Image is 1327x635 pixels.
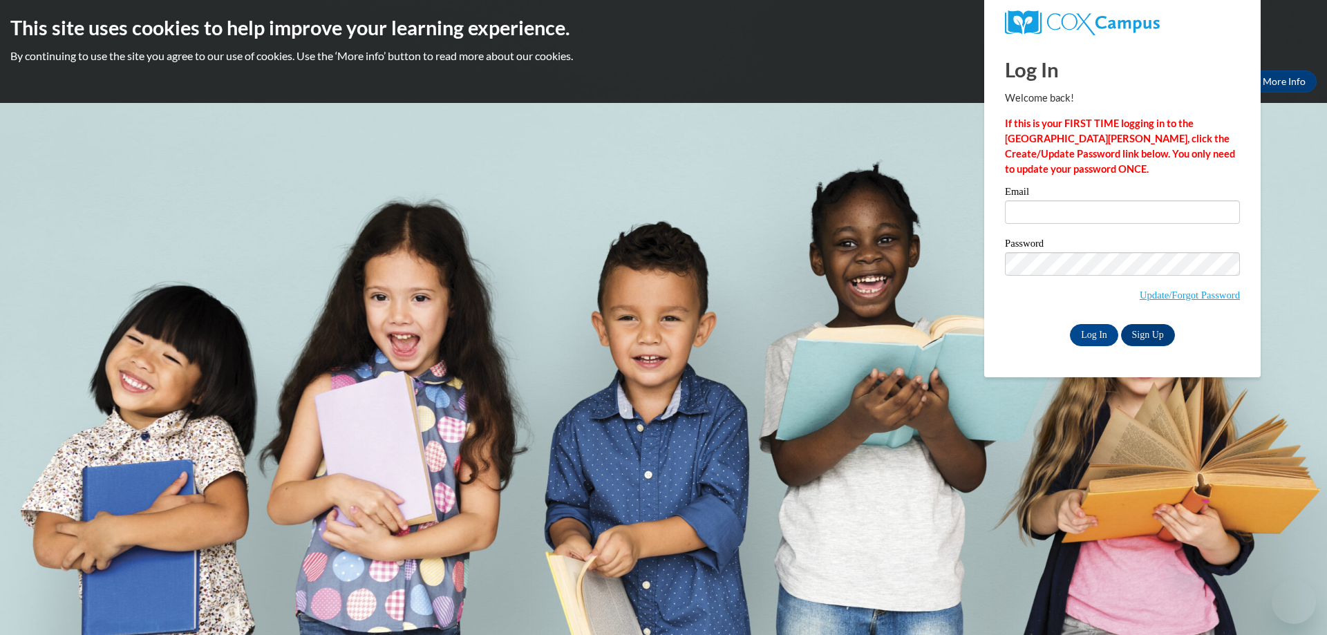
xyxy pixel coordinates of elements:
strong: If this is your FIRST TIME logging in to the [GEOGRAPHIC_DATA][PERSON_NAME], click the Create/Upd... [1005,117,1235,175]
input: Log In [1070,324,1118,346]
a: Sign Up [1121,324,1175,346]
a: COX Campus [1005,10,1240,35]
a: More Info [1252,70,1317,93]
iframe: Close message [1175,547,1203,574]
iframe: Button to launch messaging window [1272,580,1316,624]
label: Email [1005,187,1240,200]
a: Update/Forgot Password [1140,290,1240,301]
p: By continuing to use the site you agree to our use of cookies. Use the ‘More info’ button to read... [10,48,1317,64]
label: Password [1005,238,1240,252]
h1: Log In [1005,55,1240,84]
p: Welcome back! [1005,91,1240,106]
h2: This site uses cookies to help improve your learning experience. [10,14,1317,41]
img: COX Campus [1005,10,1160,35]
